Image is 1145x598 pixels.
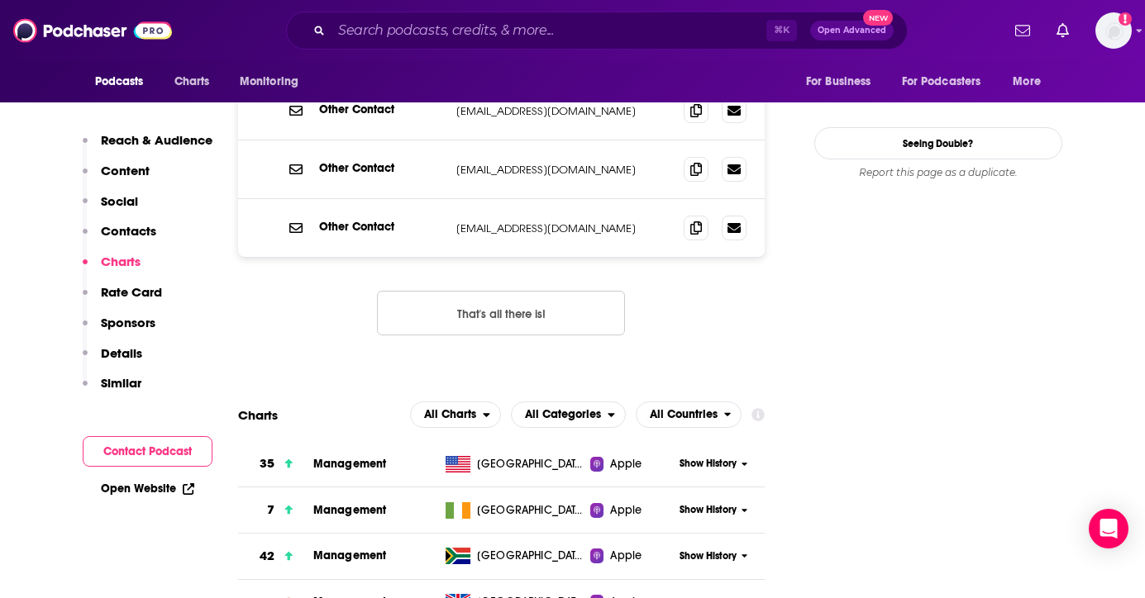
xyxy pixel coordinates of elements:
button: Charts [83,254,141,284]
button: Sponsors [83,315,155,345]
span: All Charts [424,409,476,420]
span: Apple [610,548,642,564]
span: United States [477,456,584,472]
h2: Countries [636,401,742,428]
p: [EMAIL_ADDRESS][DOMAIN_NAME] [456,163,671,177]
h3: 35 [260,454,274,473]
button: Social [83,193,138,224]
button: open menu [83,66,165,97]
a: [GEOGRAPHIC_DATA] [439,548,590,564]
input: Search podcasts, credits, & more... [332,17,766,44]
h3: 7 [267,501,274,520]
h2: Categories [511,401,626,428]
img: User Profile [1095,12,1132,49]
a: Seeing Double? [814,127,1062,159]
span: Show History [680,503,737,517]
p: Social [101,193,138,209]
button: Content [83,163,150,193]
a: [GEOGRAPHIC_DATA] [439,502,590,519]
p: Content [101,163,150,178]
button: open menu [511,401,626,428]
span: Logged in as AzionePR [1095,12,1132,49]
div: Open Intercom Messenger [1089,509,1128,548]
a: Show notifications dropdown [1050,17,1076,45]
button: open menu [636,401,742,428]
span: For Business [806,70,871,93]
button: Show History [674,503,753,517]
div: Report this page as a duplicate. [814,166,1062,179]
a: 35 [238,441,313,486]
span: All Categories [525,409,601,420]
a: 7 [238,487,313,533]
span: New [863,10,893,26]
span: More [1013,70,1041,93]
p: Other Contact [319,161,443,175]
button: open menu [228,66,320,97]
a: Apple [590,548,674,564]
p: Charts [101,254,141,269]
button: Contacts [83,223,156,254]
p: [EMAIL_ADDRESS][DOMAIN_NAME] [456,104,671,118]
button: Reach & Audience [83,132,212,163]
h3: 42 [260,547,274,566]
p: Rate Card [101,284,162,300]
span: Open Advanced [818,26,886,35]
button: Show profile menu [1095,12,1132,49]
button: Similar [83,375,141,406]
button: Nothing here. [377,291,625,335]
a: Show notifications dropdown [1009,17,1037,45]
a: Management [313,503,387,517]
a: Apple [590,456,674,472]
p: Sponsors [101,315,155,330]
span: Show History [680,549,737,563]
h2: Charts [238,407,278,423]
p: Details [101,345,142,361]
button: open menu [1001,66,1062,97]
button: Show History [674,549,753,563]
svg: Add a profile image [1119,12,1132,26]
a: Open Website [101,482,194,496]
span: Apple [610,502,642,519]
span: Show History [680,457,737,471]
span: Monitoring [240,70,298,93]
h2: Platforms [410,401,501,428]
a: Management [313,548,387,562]
img: Podchaser - Follow, Share and Rate Podcasts [13,15,172,46]
button: Contact Podcast [83,436,212,467]
span: Podcasts [95,70,144,93]
a: Management [313,457,387,471]
p: Other Contact [319,220,443,234]
span: Apple [610,456,642,472]
div: Search podcasts, credits, & more... [286,12,908,50]
button: Open AdvancedNew [810,21,894,40]
a: [GEOGRAPHIC_DATA] [439,456,590,472]
a: Apple [590,502,674,519]
p: Contacts [101,223,156,239]
a: Charts [164,66,220,97]
button: open menu [794,66,892,97]
span: Charts [174,70,210,93]
p: Other Contact [319,102,443,116]
span: Ireland [477,502,584,519]
span: For Podcasters [902,70,981,93]
button: Details [83,345,142,376]
p: Reach & Audience [101,132,212,148]
button: open menu [891,66,1005,97]
button: Rate Card [83,284,162,315]
span: South Africa [477,548,584,564]
p: [EMAIL_ADDRESS][DOMAIN_NAME] [456,221,671,235]
button: open menu [410,401,501,428]
a: 42 [238,534,313,579]
span: ⌘ K [766,20,797,41]
p: Similar [101,375,141,391]
span: All Countries [650,409,718,420]
button: Show History [674,457,753,471]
